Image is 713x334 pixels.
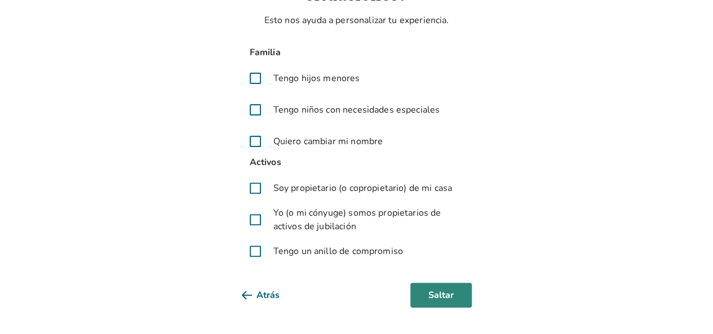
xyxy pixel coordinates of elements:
[273,245,403,257] font: Tengo un anillo de compromiso
[428,289,454,301] font: Saltar
[250,46,281,59] font: Familia
[273,104,440,116] font: Tengo niños con necesidades especiales
[256,289,280,301] font: Atrás
[273,72,360,84] font: Tengo hijos menores
[250,156,281,168] font: Activos
[410,283,472,308] button: Saltar
[273,182,453,194] font: Soy propietario (o copropietario) de mi casa
[264,14,449,26] font: Esto nos ayuda a personalizar tu experiencia.
[273,207,441,233] font: Yo (o mi cónyuge) somos propietarios de activos de jubilación
[273,135,383,148] font: Quiero cambiar mi nombre
[657,280,713,334] iframe: Widget de chat
[242,283,298,308] button: Atrás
